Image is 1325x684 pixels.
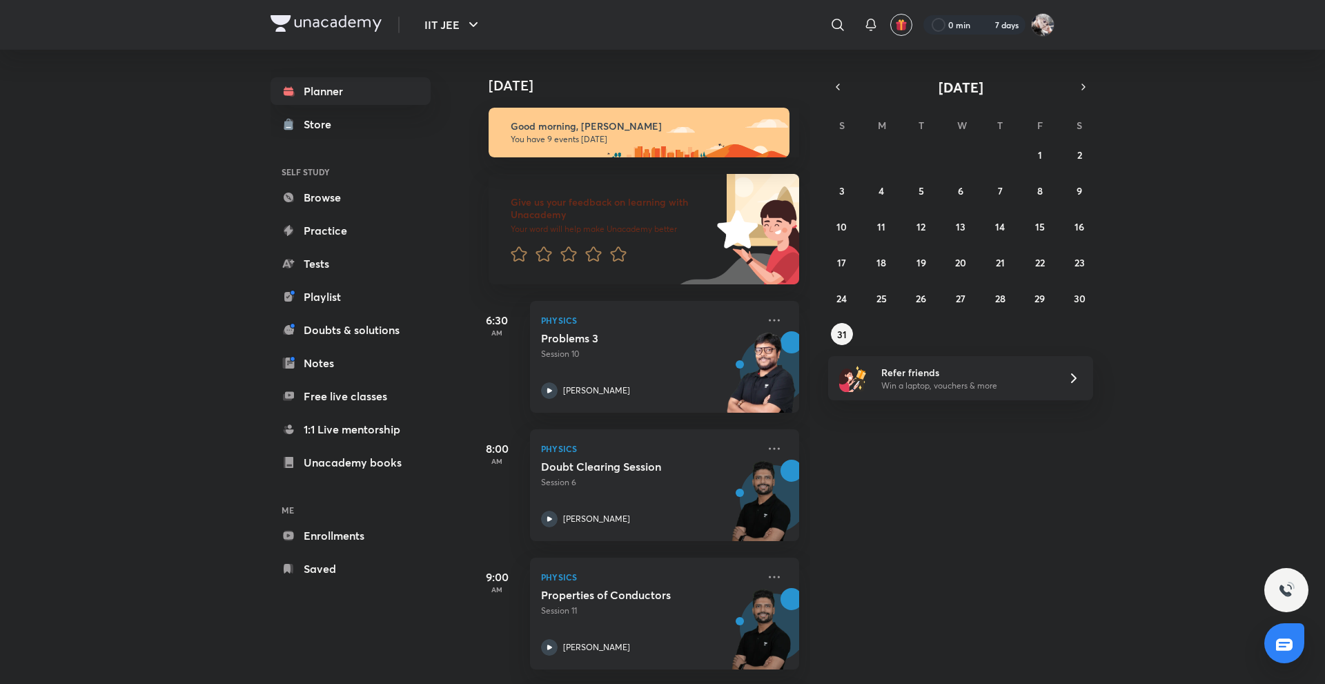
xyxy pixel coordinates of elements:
abbr: August 2, 2025 [1077,148,1082,162]
abbr: August 9, 2025 [1077,184,1082,197]
button: August 1, 2025 [1029,144,1051,166]
button: August 26, 2025 [910,287,932,309]
img: streak [979,18,992,32]
button: August 27, 2025 [950,287,972,309]
a: Practice [271,217,431,244]
abbr: August 26, 2025 [916,292,926,305]
abbr: August 10, 2025 [836,220,847,233]
p: [PERSON_NAME] [563,384,630,397]
p: Session 10 [541,348,758,360]
a: Unacademy books [271,449,431,476]
button: August 9, 2025 [1068,179,1090,202]
a: Notes [271,349,431,377]
p: Session 6 [541,476,758,489]
abbr: August 18, 2025 [876,256,886,269]
abbr: August 27, 2025 [956,292,965,305]
abbr: Monday [878,119,886,132]
button: August 12, 2025 [910,215,932,237]
abbr: August 4, 2025 [879,184,884,197]
a: Tests [271,250,431,277]
abbr: August 12, 2025 [916,220,925,233]
h5: Doubt Clearing Session [541,460,713,473]
h5: Properties of Conductors [541,588,713,602]
p: Your word will help make Unacademy better [511,224,712,235]
button: August 24, 2025 [831,287,853,309]
abbr: August 11, 2025 [877,220,885,233]
abbr: August 20, 2025 [955,256,966,269]
img: ttu [1278,582,1295,598]
button: August 7, 2025 [989,179,1011,202]
img: feedback_image [670,174,799,284]
abbr: August 8, 2025 [1037,184,1043,197]
abbr: August 30, 2025 [1074,292,1086,305]
p: AM [469,585,524,594]
button: August 18, 2025 [870,251,892,273]
a: Playlist [271,283,431,311]
img: Navin Raj [1031,13,1054,37]
abbr: August 21, 2025 [996,256,1005,269]
button: August 28, 2025 [989,287,1011,309]
abbr: August 7, 2025 [998,184,1003,197]
a: Doubts & solutions [271,316,431,344]
button: August 6, 2025 [950,179,972,202]
div: Store [304,116,340,133]
h4: [DATE] [489,77,813,94]
button: August 4, 2025 [870,179,892,202]
button: August 3, 2025 [831,179,853,202]
p: [PERSON_NAME] [563,513,630,525]
button: August 13, 2025 [950,215,972,237]
button: August 21, 2025 [989,251,1011,273]
abbr: August 3, 2025 [839,184,845,197]
button: August 2, 2025 [1068,144,1090,166]
abbr: Thursday [997,119,1003,132]
button: August 30, 2025 [1068,287,1090,309]
abbr: August 14, 2025 [995,220,1005,233]
p: [PERSON_NAME] [563,641,630,654]
h6: ME [271,498,431,522]
abbr: August 19, 2025 [916,256,926,269]
button: IIT JEE [416,11,490,39]
button: August 17, 2025 [831,251,853,273]
button: August 16, 2025 [1068,215,1090,237]
abbr: August 13, 2025 [956,220,965,233]
h6: SELF STUDY [271,160,431,184]
p: Physics [541,569,758,585]
button: August 25, 2025 [870,287,892,309]
button: August 14, 2025 [989,215,1011,237]
abbr: Saturday [1077,119,1082,132]
p: Session 11 [541,605,758,617]
button: [DATE] [847,77,1074,97]
span: [DATE] [939,78,983,97]
abbr: Friday [1037,119,1043,132]
h5: 6:30 [469,312,524,329]
p: You have 9 events [DATE] [511,134,777,145]
abbr: August 24, 2025 [836,292,847,305]
abbr: Tuesday [919,119,924,132]
button: August 29, 2025 [1029,287,1051,309]
abbr: August 22, 2025 [1035,256,1045,269]
img: unacademy [723,331,799,427]
abbr: August 29, 2025 [1034,292,1045,305]
img: Company Logo [271,15,382,32]
h6: Give us your feedback on learning with Unacademy [511,196,712,221]
abbr: August 23, 2025 [1074,256,1085,269]
button: August 20, 2025 [950,251,972,273]
button: August 31, 2025 [831,323,853,345]
button: August 22, 2025 [1029,251,1051,273]
abbr: August 16, 2025 [1074,220,1084,233]
img: unacademy [723,460,799,555]
h6: Refer friends [881,365,1051,380]
button: August 8, 2025 [1029,179,1051,202]
a: Browse [271,184,431,211]
h5: 9:00 [469,569,524,585]
a: Enrollments [271,522,431,549]
abbr: August 5, 2025 [919,184,924,197]
a: Company Logo [271,15,382,35]
p: Win a laptop, vouchers & more [881,380,1051,392]
a: Free live classes [271,382,431,410]
img: avatar [895,19,907,31]
a: Planner [271,77,431,105]
abbr: Wednesday [957,119,967,132]
img: unacademy [723,588,799,683]
p: AM [469,457,524,465]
